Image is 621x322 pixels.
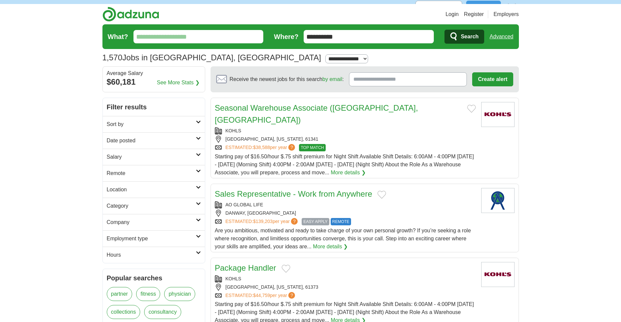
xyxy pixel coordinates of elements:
[505,1,519,15] img: icon_close_no_bg.svg
[102,7,159,22] img: Adzuna logo
[253,293,270,298] span: $44,759
[108,32,128,42] label: What?
[215,189,372,198] a: Sales Representative - Work from Anywhere
[103,98,205,116] h2: Filter results
[226,276,241,281] a: KOHLS
[107,71,201,76] div: Average Salary
[322,76,342,82] a: by email
[102,52,122,64] span: 1,570
[472,72,513,86] button: Create alert
[215,263,276,272] a: Package Handler
[107,169,196,177] h2: Remote
[494,10,519,18] a: Employers
[226,292,297,299] a: ESTIMATED:$44,759per year?
[144,305,181,319] a: consultancy
[226,218,299,225] a: ESTIMATED:$139,203per year?
[103,149,205,165] a: Salary
[490,30,513,43] a: Advanced
[103,198,205,214] a: Category
[481,102,515,127] img: Kohl's logo
[464,10,484,18] a: Register
[107,287,132,301] a: partner
[481,188,515,213] img: Company logo
[313,243,348,251] a: More details ❯
[103,214,205,230] a: Company
[103,165,205,181] a: Remote
[253,145,270,150] span: $38,588
[103,132,205,149] a: Date posted
[103,247,205,263] a: Hours
[331,169,366,177] a: More details ❯
[291,218,298,225] span: ?
[215,210,476,217] div: DANWAY, [GEOGRAPHIC_DATA]
[102,4,335,12] p: Are you based in [GEOGRAPHIC_DATA]? Select your country to see jobs specific to your location.
[461,30,479,43] span: Search
[107,251,196,259] h2: Hours
[107,218,196,226] h2: Company
[107,305,140,319] a: collections
[215,136,476,143] div: [GEOGRAPHIC_DATA], [US_STATE], 61341
[444,30,484,44] button: Search
[445,10,458,18] a: Login
[226,144,297,151] a: ESTIMATED:$38,588per year?
[107,186,196,194] h2: Location
[107,76,201,88] div: $60,181
[107,137,196,145] h2: Date posted
[164,287,195,301] a: physician
[466,1,501,15] button: Continue
[299,144,325,151] span: TOP MATCH
[377,191,386,199] button: Add to favorite jobs
[481,262,515,287] img: Kohl's logo
[288,292,295,299] span: ?
[226,128,241,133] a: KOHLS
[282,265,290,273] button: Add to favorite jobs
[157,79,200,87] a: See More Stats ❯
[215,103,418,124] a: Seasonal Warehouse Associate ([GEOGRAPHIC_DATA], [GEOGRAPHIC_DATA])
[288,144,295,151] span: ?
[274,32,298,42] label: Where?
[331,218,351,225] span: REMOTE
[103,181,205,198] a: Location
[230,75,344,83] span: Receive the newest jobs for this search :
[107,273,201,283] h2: Popular searches
[215,284,476,291] div: [GEOGRAPHIC_DATA], [US_STATE], 61373
[103,116,205,132] a: Sort by
[136,287,160,301] a: fitness
[103,230,205,247] a: Employment type
[215,154,474,175] span: Starting pay of $16.50/hour $.75 shift premium for Night Shift Available Shift Details: 6:00AM - ...
[215,201,476,208] div: AO GLOBAL LIFE
[215,228,471,249] span: Are you ambitious, motivated and ready to take charge of your own personal growth? If you’re seek...
[253,219,272,224] span: $139,203
[107,120,196,128] h2: Sort by
[467,105,476,113] button: Add to favorite jobs
[107,202,196,210] h2: Category
[107,235,196,243] h2: Employment type
[107,153,196,161] h2: Salary
[302,218,329,225] span: EASY APPLY
[102,53,321,62] h1: Jobs in [GEOGRAPHIC_DATA], [GEOGRAPHIC_DATA]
